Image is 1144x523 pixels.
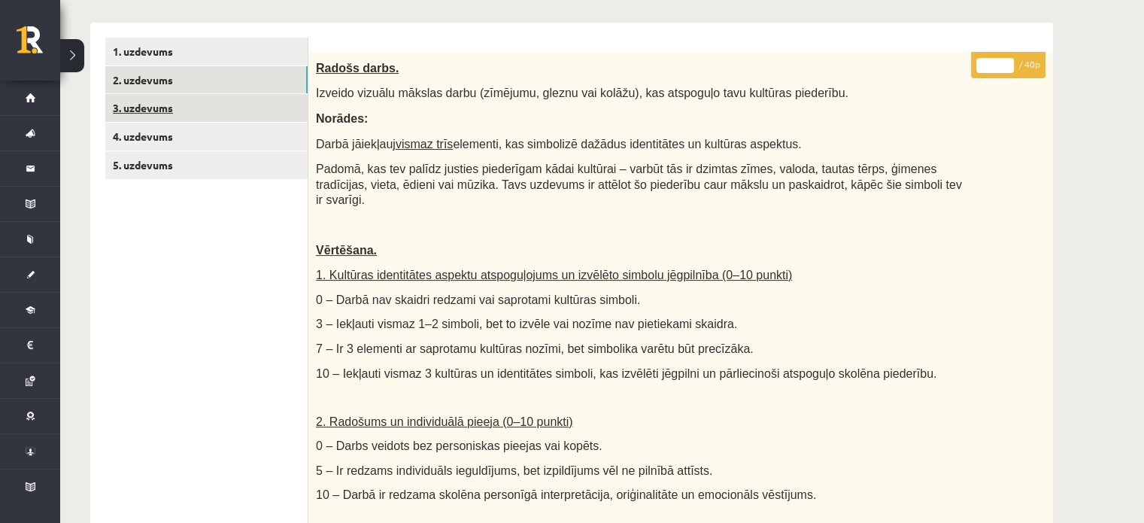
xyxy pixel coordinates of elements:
[316,269,792,281] span: 1. Kultūras identitātes aspektu atspoguļojums un izvēlēto simbolu jēgpilnība (0–10 punkti)
[105,94,308,122] a: 3. uzdevums
[316,293,640,306] span: 0 – Darbā nav skaidri redzami vai saprotami kultūras simboli.
[316,464,712,477] span: 5 – Ir redzams individuāls ieguldījums, bet izpildījums vēl ne pilnībā attīsts.
[316,244,377,257] span: Vērtēšana.
[316,415,573,428] span: 2. Radošums un individuālā pieeja (0–10 punkti)
[17,26,60,64] a: Rīgas 1. Tālmācības vidusskola
[316,138,802,151] span: Darbā jāiekļauj elementi, kas simbolizē dažādus identitātes un kultūras aspektus.
[316,62,399,74] span: Radošs darbs.
[316,112,368,125] span: Norādes:
[105,151,308,179] a: 5. uzdevums
[105,38,308,65] a: 1. uzdevums
[316,367,936,380] span: 10 – Iekļauti vismaz 3 kultūras un identitātes simboli, kas izvēlēti jēgpilni un pārliecinoši ats...
[396,138,453,151] u: vismaz trīs
[316,488,816,501] span: 10 – Darbā ir redzama skolēna personīgā interpretācija, oriģinalitāte un emocionāls vēstījums.
[316,87,848,99] span: Izveido vizuālu mākslas darbu (zīmējumu, gleznu vai kolāžu), kas atspoguļo tavu kultūras piederību.
[316,318,737,330] span: 3 – Iekļauti vismaz 1–2 simboli, bet to izvēle vai nozīme nav pietiekami skaidra.
[15,15,713,31] body: Editor, wiswyg-editor-user-answer-47433927798820
[316,439,602,452] span: 0 – Darbs veidots bez personiskas pieejas vai kopēts.
[105,123,308,151] a: 4. uzdevums
[316,163,962,206] span: Padomā, kas tev palīdz justies piederīgam kādai kultūrai – varbūt tās ir dzimtas zīmes, valoda, t...
[105,66,308,94] a: 2. uzdevums
[971,52,1045,78] p: / 40p
[316,342,754,355] span: 7 – Ir 3 elementi ar saprotamu kultūras nozīmi, bet simbolika varētu būt precīzāka.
